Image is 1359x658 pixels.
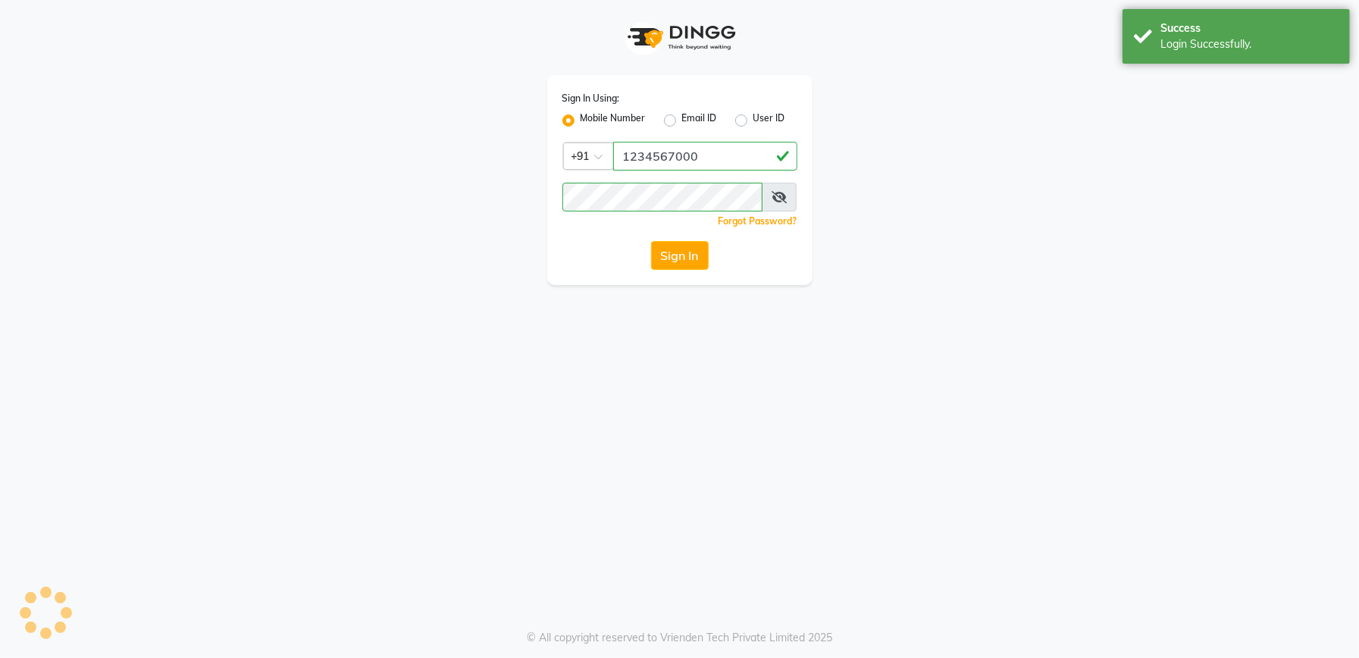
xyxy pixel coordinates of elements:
label: Email ID [682,111,717,130]
label: User ID [753,111,785,130]
input: Username [562,183,762,211]
label: Sign In Using: [562,92,620,105]
a: Forgot Password? [719,215,797,227]
button: Sign In [651,241,709,270]
div: Login Successfully. [1160,36,1339,52]
label: Mobile Number [581,111,646,130]
div: Success [1160,20,1339,36]
input: Username [613,142,797,171]
img: logo1.svg [619,15,741,60]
